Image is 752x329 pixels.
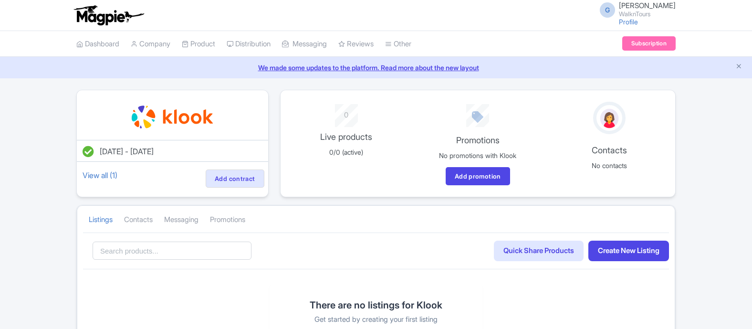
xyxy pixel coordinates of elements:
[600,2,615,18] span: G
[129,102,215,132] img: ezu3r5tnudhtrre7oezp.svg
[619,18,638,26] a: Profile
[282,31,327,57] a: Messaging
[286,130,407,143] p: Live products
[588,241,669,261] a: Create New Listing
[314,314,438,325] p: Get started by creating your first listing
[446,167,510,185] a: Add promotion
[418,150,538,160] p: No promotions with Klook
[310,300,442,310] h2: There are no listings for Klook
[619,11,676,17] small: WalknTours
[164,207,198,233] a: Messaging
[598,107,620,130] img: avatar_key_member-9c1dde93af8b07d7383eb8b5fb890c87.png
[93,242,251,260] input: Search products...
[549,144,669,157] p: Contacts
[418,134,538,147] p: Promotions
[72,5,146,26] img: logo-ab69f6fb50320c5b225c76a69d11143b.png
[182,31,215,57] a: Product
[131,31,170,57] a: Company
[385,31,411,57] a: Other
[619,1,676,10] span: [PERSON_NAME]
[100,147,154,156] span: [DATE] - [DATE]
[124,207,153,233] a: Contacts
[338,31,374,57] a: Reviews
[594,2,676,17] a: G [PERSON_NAME] WalknTours
[622,36,676,51] a: Subscription
[89,207,113,233] a: Listings
[227,31,271,57] a: Distribution
[76,31,119,57] a: Dashboard
[286,147,407,157] p: 0/0 (active)
[735,62,742,73] button: Close announcement
[210,207,245,233] a: Promotions
[549,160,669,170] p: No contacts
[286,104,407,121] div: 0
[6,63,746,73] a: We made some updates to the platform. Read more about the new layout
[494,241,584,261] a: Quick Share Products
[206,170,264,188] a: Add contract
[81,169,119,182] a: View all (1)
